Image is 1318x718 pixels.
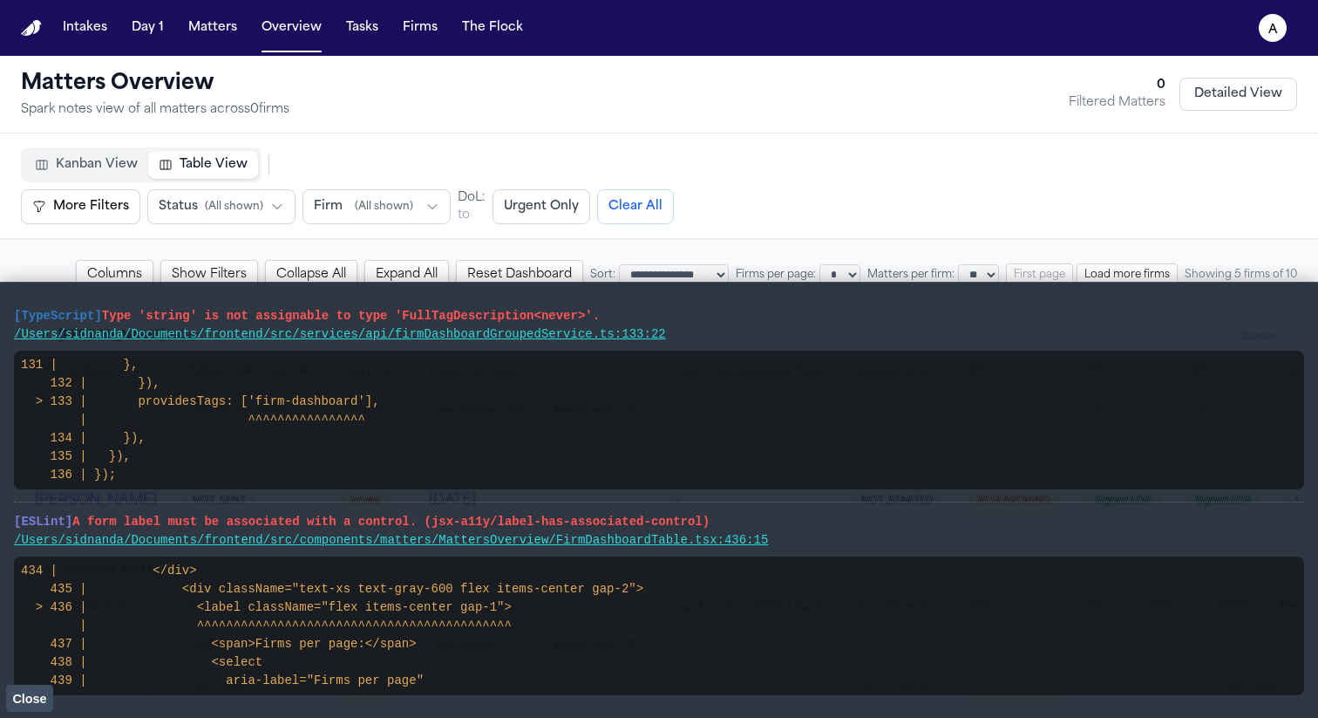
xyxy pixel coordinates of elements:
button: Intakes [56,12,114,44]
button: Collapse All [265,260,357,290]
button: Load more firms [1077,263,1178,286]
select: Matters per firm [958,264,999,285]
button: First page [1006,263,1073,286]
select: Firms per page [819,264,860,285]
button: Detailed View [1179,78,1297,111]
button: Expand All [364,260,449,290]
button: More Filters [21,189,140,224]
span: Firm [314,198,343,215]
select: Sort [619,264,729,285]
span: Matters per firm: [867,268,955,282]
button: Matters [181,12,244,44]
div: 0 [1069,77,1165,94]
p: Spark notes view of all matters across 0 firm s [21,101,289,119]
button: Firm(All shown) [302,189,451,224]
button: Clear All [597,189,674,224]
button: Status(All shown) [147,189,296,224]
button: Tasks [339,12,385,44]
button: Kanban View [24,151,148,179]
h1: Matters Overview [21,70,289,98]
legend: DoL: [458,189,486,207]
button: The Flock [455,12,530,44]
button: Reset Dashboard [456,260,583,290]
span: ( All shown ) [355,200,413,214]
span: Showing 5 firms of 10 [1185,268,1297,282]
span: Sort: [590,268,615,282]
span: Kanban View [56,156,138,174]
div: Filtered Matters [1069,94,1165,112]
button: Show Filters [160,260,258,290]
span: Table View [180,156,248,174]
button: Urgent Only [493,189,590,224]
button: Table View [148,151,258,179]
img: Finch Logo [21,20,42,37]
span: Status [159,198,198,215]
button: Overview [255,12,329,44]
a: Home [21,20,42,37]
span: to [458,207,470,224]
button: Columns [76,260,153,290]
span: Firms per page: [736,268,816,282]
span: ( All shown ) [205,200,263,214]
button: Firms [396,12,445,44]
button: Day 1 [125,12,171,44]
